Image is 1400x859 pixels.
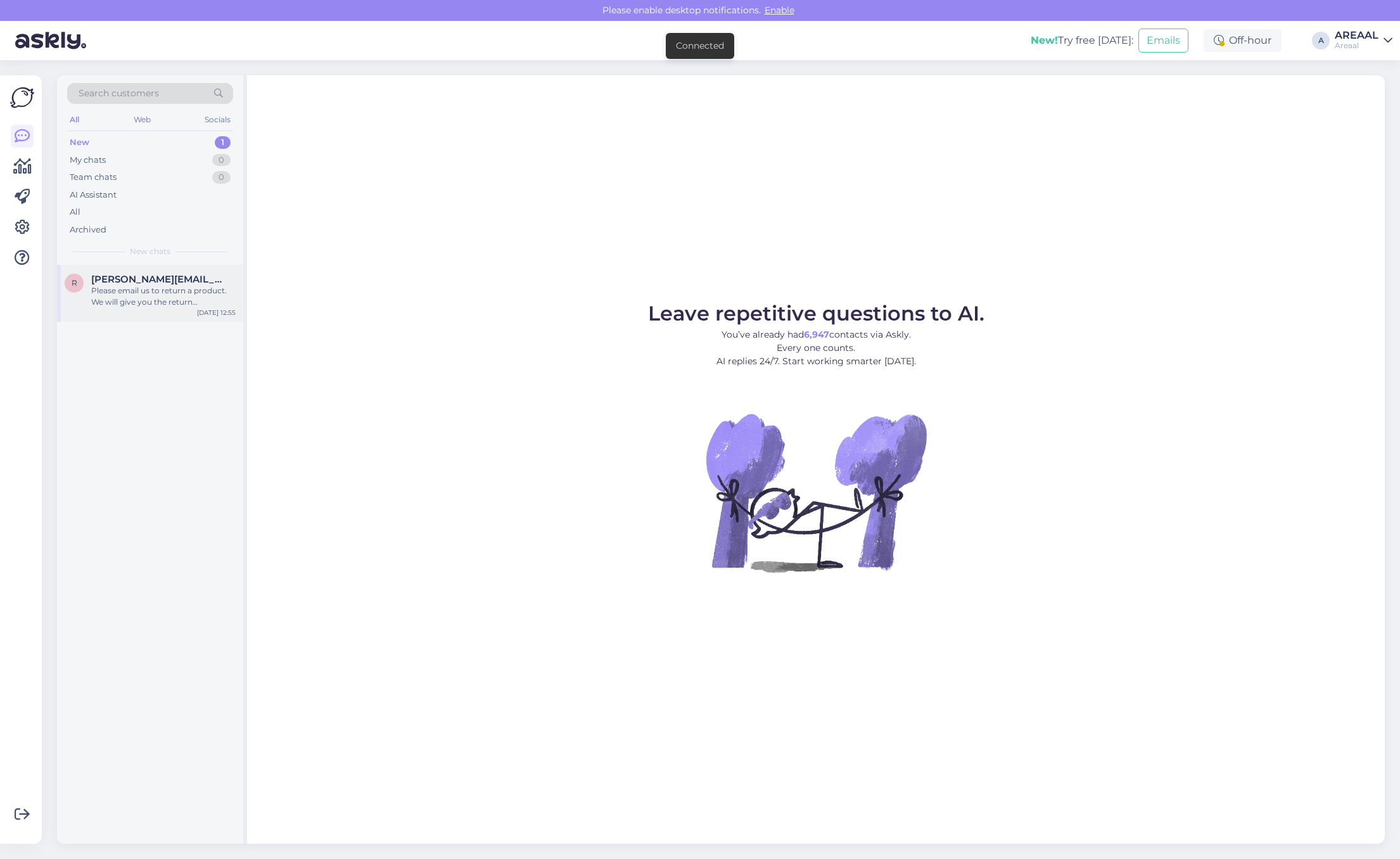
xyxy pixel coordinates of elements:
[70,224,106,236] div: Archived
[1335,30,1378,41] div: AREAAL
[70,136,89,149] div: New
[1312,32,1330,49] div: A
[70,189,117,201] div: AI Assistant
[91,274,223,285] span: roland.taklai@gmail.com
[648,328,984,368] p: You’ve already had contacts via Askly. Every one counts. AI replies 24/7. Start working smarter [...
[79,87,159,100] span: Search customers
[70,171,117,184] div: Team chats
[1335,41,1378,51] div: Areaal
[1204,29,1282,52] div: Off-hour
[130,246,170,257] span: New chats
[1031,33,1133,48] div: Try free [DATE]:
[702,378,930,606] img: No Chat active
[70,154,106,167] div: My chats
[70,206,80,219] div: All
[648,301,984,326] span: Leave repetitive questions to AI.
[1031,34,1058,46] b: New!
[212,154,231,167] div: 0
[72,278,77,288] span: r
[676,39,724,53] div: Connected
[91,285,236,308] div: Please email us to return a product. We will give you the return instructions and address.
[212,171,231,184] div: 0
[215,136,231,149] div: 1
[197,308,236,317] div: [DATE] 12:55
[67,111,82,128] div: All
[131,111,153,128] div: Web
[804,329,829,340] b: 6,947
[10,86,34,110] img: Askly Logo
[202,111,233,128] div: Socials
[761,4,798,16] span: Enable
[1138,29,1188,53] button: Emails
[1335,30,1392,51] a: AREAALAreaal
